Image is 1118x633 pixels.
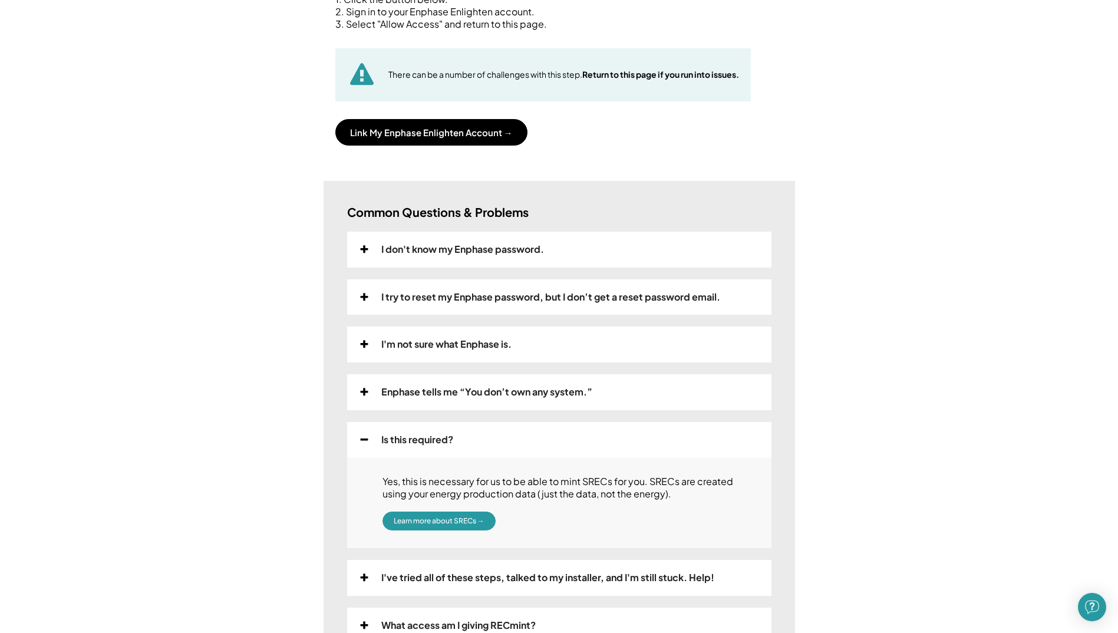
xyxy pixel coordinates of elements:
[381,291,720,304] div: I try to reset my Enphase password, but I don’t get a reset password email.
[382,512,496,530] button: Learn more about SRECs →
[335,119,527,146] button: Link My Enphase Enlighten Account →
[382,476,748,500] div: Yes, this is necessary for us to be able to mint SRECs for you. SRECs are created using your ener...
[381,619,536,632] div: What access am I giving RECmint?
[381,386,592,398] div: Enphase tells me “You don’t own any system.”
[381,338,512,351] div: I'm not sure what Enphase is.
[381,434,453,446] div: Is this required?
[582,69,739,80] strong: Return to this page if you run into issues.
[381,243,544,256] div: I don't know my Enphase password.
[347,205,529,220] h3: Common Questions & Problems
[381,572,714,584] div: I've tried all of these steps, talked to my installer, and I'm still stuck. Help!
[388,69,739,81] div: There can be a number of challenges with this step.
[1078,593,1106,621] div: Open Intercom Messenger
